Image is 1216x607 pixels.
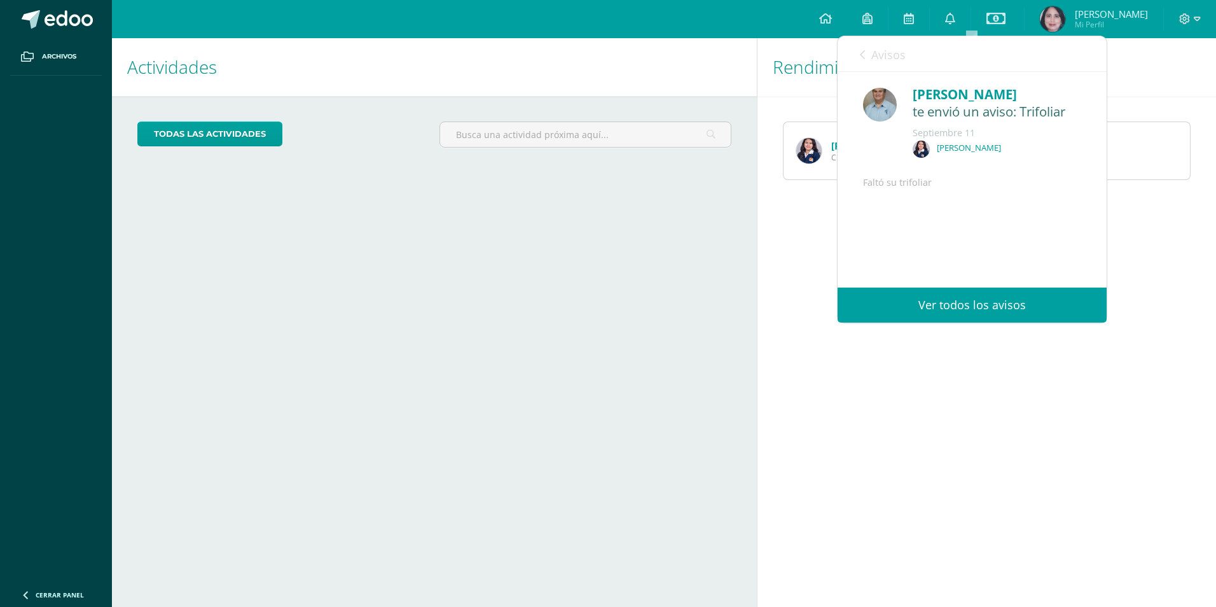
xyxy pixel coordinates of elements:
span: [PERSON_NAME] [1075,8,1148,20]
a: [PERSON_NAME] [831,139,907,152]
h1: Actividades [127,38,742,96]
div: [PERSON_NAME] [913,85,1081,104]
span: Cerrar panel [36,590,84,599]
img: 5b95fb31ce165f59b8e7309a55f651c9.png [863,88,897,122]
span: Mi Perfil [1075,19,1148,30]
a: Ver todos los avisos [838,288,1107,323]
img: 816d64955e497820f2011be3b2840c29.png [913,141,930,158]
div: Faltó su trifoliar [863,175,1081,284]
img: 65a3765046248ea2d63ea0cfe5ff8be7.png [1040,6,1065,32]
span: Archivos [42,52,76,62]
div: te envió un aviso: Trifoliar [913,104,1081,120]
a: Archivos [10,38,102,76]
span: Cuarto Cuarto Bachillerato en Ciencias y Letras con Orientación en Computación [831,152,984,163]
input: Busca una actividad próxima aquí... [440,122,731,147]
a: todas las Actividades [137,122,282,146]
h1: Rendimiento de mis hijos [773,38,1201,96]
img: cb79ca5b397c4c2e7bd4f44d825365fb.png [796,138,822,164]
div: Septiembre 11 [913,127,1081,139]
p: [PERSON_NAME] [937,143,1001,153]
span: Avisos [871,47,906,62]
